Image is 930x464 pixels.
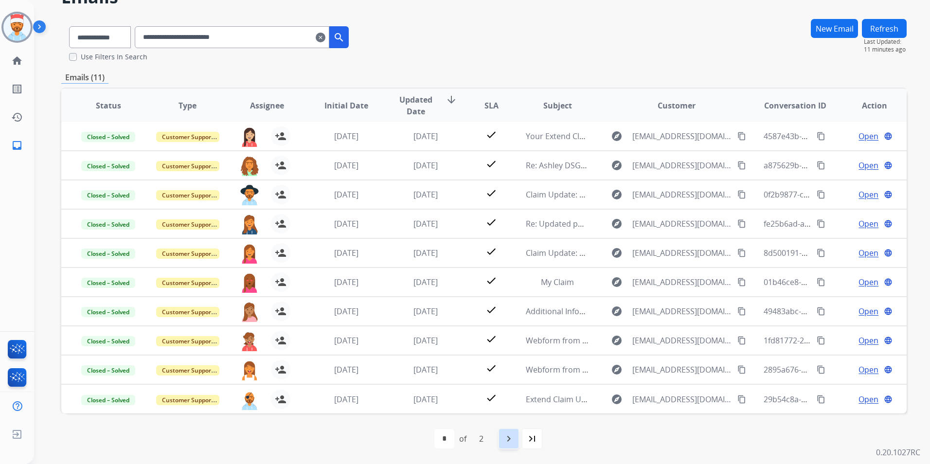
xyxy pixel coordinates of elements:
[858,130,878,142] span: Open
[334,248,358,258] span: [DATE]
[764,131,914,142] span: 4587e43b-db01-4632-883f-edd70177d391
[334,218,358,229] span: [DATE]
[156,190,219,200] span: Customer Support
[81,52,147,62] label: Use Filters In Search
[96,100,121,111] span: Status
[817,336,825,345] mat-icon: content_copy
[485,392,497,404] mat-icon: check
[485,158,497,170] mat-icon: check
[334,335,358,346] span: [DATE]
[764,394,911,405] span: 29b54c8a-ba08-4a77-8fd0-21a52f43d228
[858,276,878,288] span: Open
[413,248,438,258] span: [DATE]
[737,307,746,316] mat-icon: content_copy
[632,305,732,317] span: [EMAIL_ADDRESS][DOMAIN_NAME]
[413,189,438,200] span: [DATE]
[61,71,108,84] p: Emails (11)
[632,335,732,346] span: [EMAIL_ADDRESS][DOMAIN_NAME]
[817,219,825,228] mat-icon: content_copy
[737,249,746,257] mat-icon: content_copy
[858,393,878,405] span: Open
[334,306,358,317] span: [DATE]
[764,277,915,287] span: 01b46ce8-1628-4e58-818a-edb66738dea1
[81,307,135,317] span: Closed – Solved
[81,278,135,288] span: Closed – Solved
[81,336,135,346] span: Closed – Solved
[817,365,825,374] mat-icon: content_copy
[858,247,878,259] span: Open
[737,132,746,141] mat-icon: content_copy
[334,364,358,375] span: [DATE]
[526,131,593,142] span: Your Extend Claim
[334,160,358,171] span: [DATE]
[543,100,572,111] span: Subject
[485,275,497,286] mat-icon: check
[413,160,438,171] span: [DATE]
[485,246,497,257] mat-icon: check
[413,131,438,142] span: [DATE]
[81,132,135,142] span: Closed – Solved
[611,189,623,200] mat-icon: explore
[862,19,907,38] button: Refresh
[884,190,893,199] mat-icon: language
[611,305,623,317] mat-icon: explore
[275,130,286,142] mat-icon: person_add
[526,335,746,346] span: Webform from [EMAIL_ADDRESS][DOMAIN_NAME] on [DATE]
[884,395,893,404] mat-icon: language
[413,277,438,287] span: [DATE]
[858,335,878,346] span: Open
[632,276,732,288] span: [EMAIL_ADDRESS][DOMAIN_NAME]
[240,390,259,410] img: agent-avatar
[817,190,825,199] mat-icon: content_copy
[275,276,286,288] mat-icon: person_add
[485,129,497,141] mat-icon: check
[240,302,259,322] img: agent-avatar
[240,272,259,293] img: agent-avatar
[250,100,284,111] span: Assignee
[334,277,358,287] span: [DATE]
[81,395,135,405] span: Closed – Solved
[632,130,732,142] span: [EMAIL_ADDRESS][DOMAIN_NAME]
[334,189,358,200] span: [DATE]
[275,218,286,230] mat-icon: person_add
[156,161,219,171] span: Customer Support
[884,161,893,170] mat-icon: language
[485,362,497,374] mat-icon: check
[526,189,668,200] span: Claim Update: Parts ordered for repair
[737,395,746,404] mat-icon: content_copy
[817,278,825,286] mat-icon: content_copy
[764,160,908,171] span: a875629b-1fd2-4612-99f0-be988f3be9f7
[240,243,259,264] img: agent-avatar
[632,247,732,259] span: [EMAIL_ADDRESS][DOMAIN_NAME]
[884,278,893,286] mat-icon: language
[333,32,345,43] mat-icon: search
[611,393,623,405] mat-icon: explore
[240,156,259,176] img: agent-avatar
[526,394,603,405] span: Extend Claim Update
[737,190,746,199] mat-icon: content_copy
[817,132,825,141] mat-icon: content_copy
[632,189,732,200] span: [EMAIL_ADDRESS][DOMAIN_NAME]
[764,306,913,317] span: 49483abc-3c9a-4e62-a303-123d7a96c4d7
[275,247,286,259] mat-icon: person_add
[413,394,438,405] span: [DATE]
[658,100,696,111] span: Customer
[526,364,746,375] span: Webform from [EMAIL_ADDRESS][DOMAIN_NAME] on [DATE]
[240,185,259,205] img: agent-avatar
[764,218,911,229] span: fe25b6ad-a13a-4d72-b4ee-f6c577e75287
[858,218,878,230] span: Open
[764,100,826,111] span: Conversation ID
[471,429,491,448] div: 2
[764,248,912,258] span: 8d500191-a5d6-4877-9119-d79bfdf77d41
[811,19,858,38] button: New Email
[611,218,623,230] mat-icon: explore
[324,100,368,111] span: Initial Date
[611,364,623,375] mat-icon: explore
[526,306,609,317] span: Additional Information
[156,365,219,375] span: Customer Support
[858,160,878,171] span: Open
[446,94,457,106] mat-icon: arrow_downward
[459,433,466,445] div: of
[526,160,634,171] span: Re: Ashley DSG in store credit
[81,190,135,200] span: Closed – Solved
